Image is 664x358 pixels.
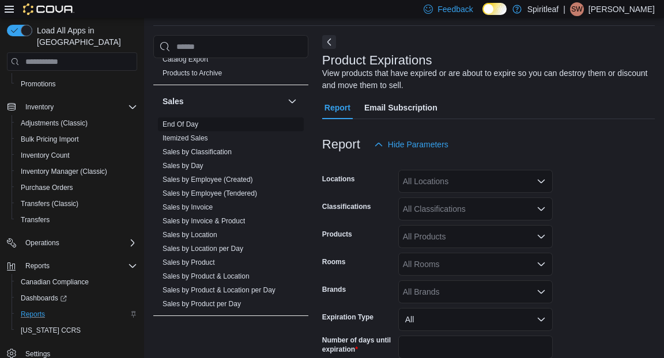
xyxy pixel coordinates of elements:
button: Transfers (Classic) [12,196,142,212]
span: Purchase Orders [21,183,73,192]
button: Reports [21,259,54,273]
h3: Sales [163,96,184,107]
button: Sales [285,94,299,108]
a: Dashboards [16,291,71,305]
label: Brands [322,285,346,294]
button: Inventory Manager (Classic) [12,163,142,180]
button: Reports [2,258,142,274]
a: Sales by Product & Location [163,272,250,280]
label: Products [322,230,352,239]
img: Cova [23,3,74,15]
span: [US_STATE] CCRS [21,326,81,335]
span: Sales by Product per Day [163,299,241,309]
a: Sales by Location per Day [163,245,243,253]
span: Feedback [437,3,473,15]
span: Hide Parameters [388,139,448,150]
h3: Taxes [163,326,185,338]
span: Bulk Pricing Import [16,132,137,146]
button: Open list of options [537,232,546,241]
a: Inventory Count [16,148,74,162]
span: Report [325,96,350,119]
span: Inventory [21,100,137,114]
span: Canadian Compliance [21,277,89,287]
a: Sales by Classification [163,148,232,156]
span: Operations [25,238,59,247]
span: Sales by Invoice & Product [163,216,245,226]
a: [US_STATE] CCRS [16,323,85,337]
a: Canadian Compliance [16,275,93,289]
a: Inventory Manager (Classic) [16,165,112,178]
span: Products to Archive [163,68,222,78]
button: Inventory [2,99,142,115]
button: Purchase Orders [12,180,142,196]
span: Transfers [21,215,50,224]
a: Dashboards [12,290,142,306]
div: Sales [153,117,308,315]
span: Catalog Export [163,55,208,64]
h3: Report [322,138,360,151]
a: Catalog Export [163,55,208,63]
span: Inventory [25,102,54,112]
button: Operations [2,235,142,251]
button: Taxes [285,325,299,339]
span: Inventory Manager (Classic) [16,165,137,178]
span: Adjustments (Classic) [16,116,137,130]
a: Products to Archive [163,69,222,77]
button: Inventory Count [12,147,142,163]
button: Inventory [21,100,58,114]
span: Adjustments (Classic) [21,119,88,128]
p: Spiritleaf [527,2,559,16]
input: Dark Mode [482,3,507,15]
div: Sydney W [570,2,584,16]
span: Operations [21,236,137,250]
a: Sales by Employee (Created) [163,176,253,184]
span: End Of Day [163,120,198,129]
button: Open list of options [537,177,546,186]
span: Sales by Classification [163,147,232,157]
span: SW [571,2,582,16]
a: Sales by Location [163,231,217,239]
span: Promotions [16,77,137,91]
div: Products [153,52,308,85]
label: Rooms [322,257,346,266]
span: Transfers [16,213,137,227]
a: Transfers (Classic) [16,197,83,211]
span: Dashboards [16,291,137,305]
a: Sales by Invoice & Product [163,217,245,225]
span: Transfers (Classic) [21,199,78,208]
p: | [563,2,565,16]
span: Reports [21,310,45,319]
span: Dark Mode [482,15,483,16]
span: Inventory Count [21,151,70,160]
span: Transfers (Classic) [16,197,137,211]
span: Reports [21,259,137,273]
span: Bulk Pricing Import [21,135,79,144]
span: Inventory Count [16,148,137,162]
a: Sales by Day [163,162,203,170]
span: Sales by Employee (Created) [163,175,253,184]
button: Next [322,35,336,49]
a: Sales by Invoice [163,203,213,211]
label: Locations [322,174,355,184]
button: Taxes [163,326,283,338]
button: Canadian Compliance [12,274,142,290]
a: End Of Day [163,120,198,128]
a: Sales by Employee (Tendered) [163,189,257,197]
label: Classifications [322,202,371,211]
span: Purchase Orders [16,181,137,195]
span: Email Subscription [364,96,437,119]
a: Reports [16,307,50,321]
button: Reports [12,306,142,322]
a: Sales by Product [163,258,215,266]
button: [US_STATE] CCRS [12,322,142,338]
span: Sales by Location [163,230,217,239]
a: Purchase Orders [16,181,78,195]
button: Sales [163,96,283,107]
button: Hide Parameters [369,133,453,156]
span: Sales by Location per Day [163,244,243,253]
p: [PERSON_NAME] [588,2,655,16]
span: Sales by Product & Location [163,272,250,281]
span: Washington CCRS [16,323,137,337]
button: Bulk Pricing Import [12,131,142,147]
